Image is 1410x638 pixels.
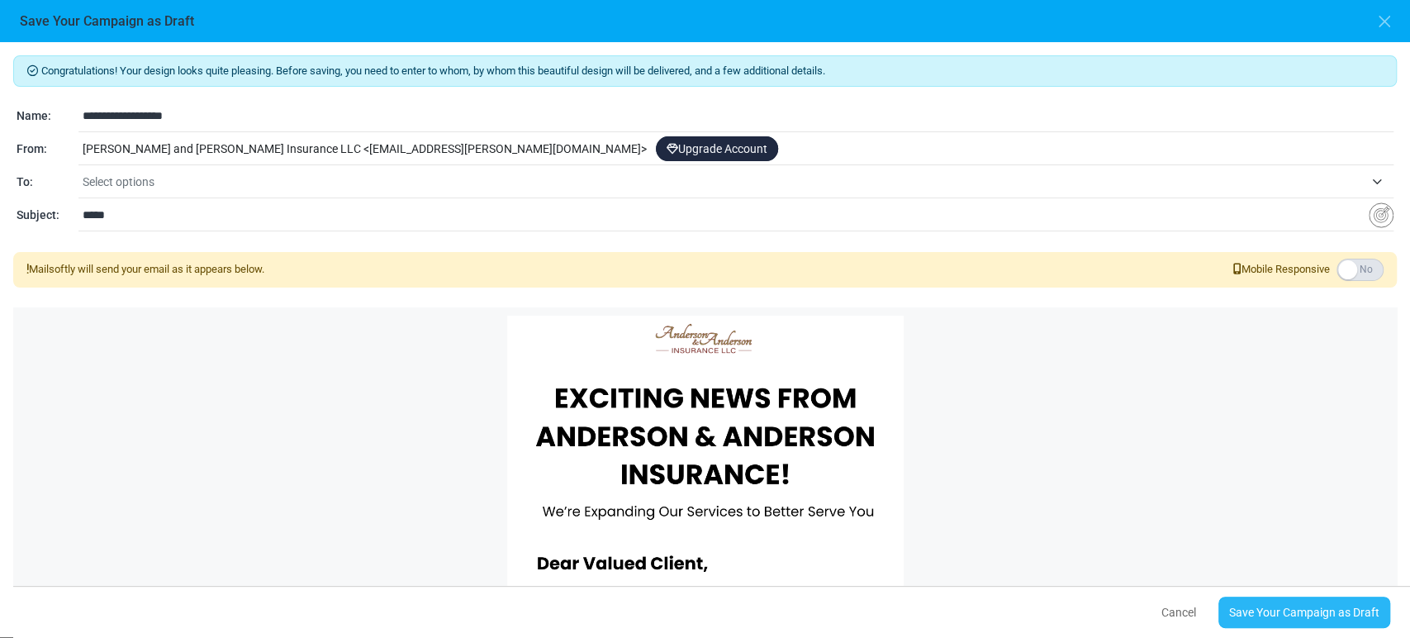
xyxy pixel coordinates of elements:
button: Cancel [1147,595,1210,630]
a: Save Your Campaign as Draft [1218,597,1390,628]
div: Mailsoftly will send your email as it appears below. [26,261,264,278]
h6: Save Your Campaign as Draft [20,13,194,29]
div: To: [17,174,78,191]
span: Mobile Responsive [1233,261,1330,278]
div: From: [17,140,78,158]
a: Upgrade Account [656,136,778,161]
span: Select options [83,175,154,188]
div: Subject: [17,207,78,224]
span: Select options [83,172,1364,192]
span: Select options [83,167,1393,197]
div: Name: [17,107,78,125]
div: Congratulations! Your design looks quite pleasing. Before saving, you need to enter to whom, by w... [13,55,1397,87]
img: Insert Variable [1369,202,1393,228]
div: [PERSON_NAME] and [PERSON_NAME] Insurance LLC < [EMAIL_ADDRESS][PERSON_NAME][DOMAIN_NAME] > [78,134,1393,165]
